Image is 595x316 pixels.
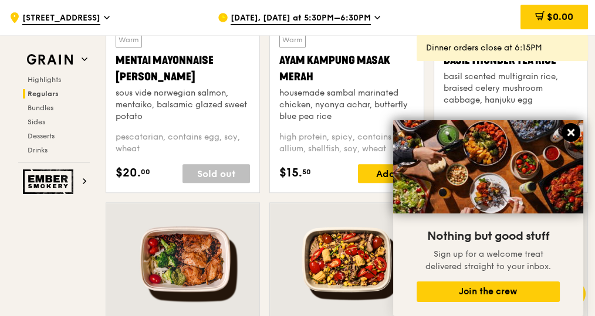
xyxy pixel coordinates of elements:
div: Ayam Kampung Masak Merah [279,52,414,85]
div: pescatarian, contains egg, soy, wheat [116,131,250,155]
span: [STREET_ADDRESS] [22,12,100,25]
span: Bundles [28,104,53,112]
button: Join the crew [417,281,560,302]
span: Sides [28,118,45,126]
div: basil scented multigrain rice, braised celery mushroom cabbage, hanjuku egg [444,71,578,106]
button: Close [562,123,580,142]
span: $0.00 [547,11,573,22]
div: sous vide norwegian salmon, mentaiko, balsamic glazed sweet potato [116,87,250,123]
div: Warm [279,32,306,47]
span: Regulars [28,90,59,98]
div: Mentai Mayonnaise [PERSON_NAME] [116,52,250,85]
span: $15. [279,164,302,182]
img: Ember Smokery web logo [23,169,77,194]
span: $20. [116,164,141,182]
span: 00 [141,167,150,176]
span: Nothing but good stuff [427,229,549,243]
img: DSC07876-Edit02-Large.jpeg [393,120,583,213]
div: Sold out [182,164,250,183]
img: Grain web logo [23,49,77,70]
span: Highlights [28,76,61,84]
div: high protein, spicy, contains allium, shellfish, soy, wheat [279,131,414,155]
span: Sign up for a welcome treat delivered straight to your inbox. [425,249,551,271]
div: Dinner orders close at 6:15PM [426,42,579,54]
span: Drinks [28,146,48,154]
span: [DATE], [DATE] at 5:30PM–6:30PM [231,12,371,25]
div: Warm [116,32,142,47]
div: housemade sambal marinated chicken, nyonya achar, butterfly blue pea rice [279,87,414,123]
div: Add [358,164,414,183]
span: Desserts [28,132,55,140]
span: 50 [302,167,311,176]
